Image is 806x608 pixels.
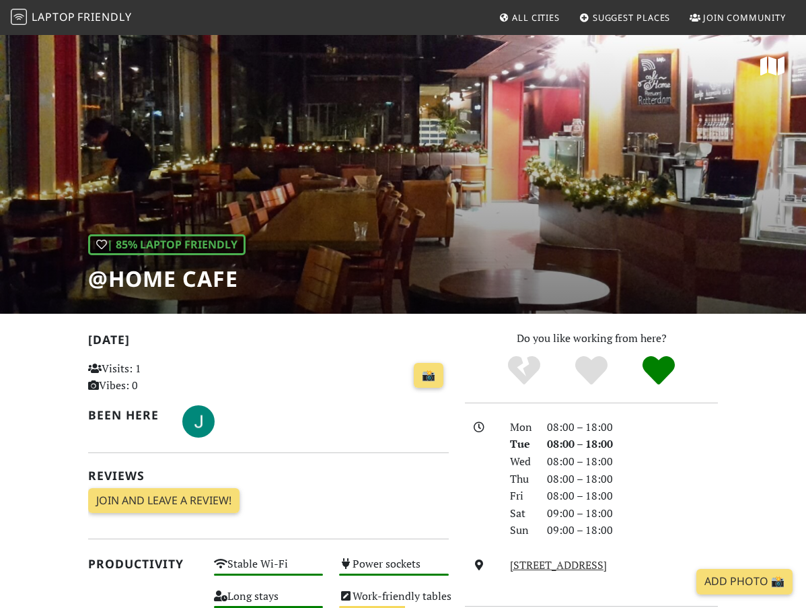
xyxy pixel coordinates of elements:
[88,469,449,483] h2: Reviews
[539,522,726,539] div: 09:00 – 18:00
[502,419,540,436] div: Mon
[593,11,671,24] span: Suggest Places
[182,413,215,428] span: Jillian Jing
[414,363,443,389] a: 📸
[493,5,565,30] a: All Cities
[502,487,540,505] div: Fri
[539,471,726,488] div: 08:00 – 18:00
[465,330,718,347] p: Do you like working from here?
[502,505,540,522] div: Sat
[502,436,540,453] div: Tue
[88,333,449,352] h2: [DATE]
[539,419,726,436] div: 08:00 – 18:00
[88,266,246,292] h1: @Home Cafe
[206,554,332,586] div: Stable Wi-Fi
[502,471,540,488] div: Thu
[539,436,726,453] div: 08:00 – 18:00
[684,5,791,30] a: Join Community
[88,360,198,395] p: Visits: 1 Vibes: 0
[182,405,215,438] img: 1488-jillian.jpg
[88,557,198,571] h2: Productivity
[88,408,166,422] h2: Been here
[539,487,726,505] div: 08:00 – 18:00
[11,6,132,30] a: LaptopFriendly LaptopFriendly
[512,11,560,24] span: All Cities
[574,5,676,30] a: Suggest Places
[510,558,607,572] a: [STREET_ADDRESS]
[502,453,540,471] div: Wed
[539,505,726,522] div: 09:00 – 18:00
[490,354,558,388] div: No
[502,522,540,539] div: Sun
[539,453,726,471] div: 08:00 – 18:00
[88,488,240,514] a: Join and leave a review!
[331,554,457,586] div: Power sockets
[88,234,246,256] div: | 85% Laptop Friendly
[32,9,75,24] span: Laptop
[703,11,786,24] span: Join Community
[11,9,27,25] img: LaptopFriendly
[625,354,692,388] div: Definitely!
[696,569,793,595] a: Add Photo 📸
[558,354,625,388] div: Yes
[77,9,131,24] span: Friendly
